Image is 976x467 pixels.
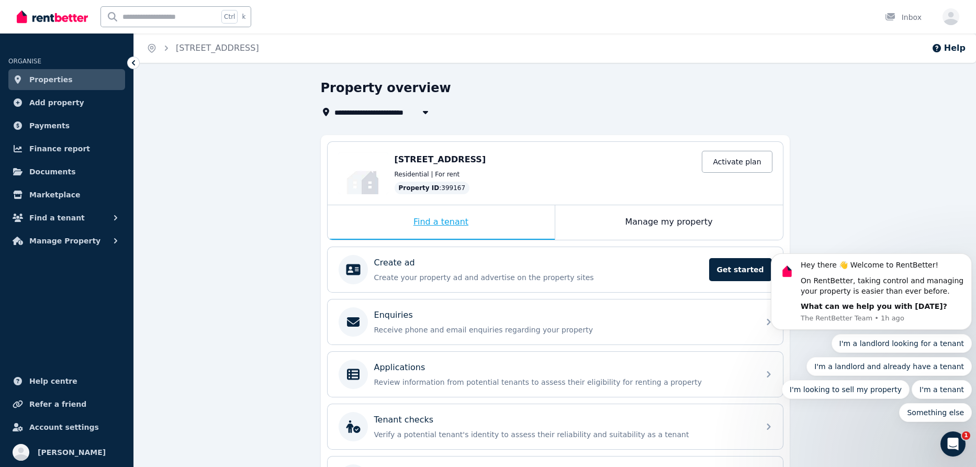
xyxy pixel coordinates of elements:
[767,152,976,439] iframe: Intercom notifications message
[29,212,85,224] span: Find a tenant
[962,431,970,440] span: 1
[8,69,125,90] a: Properties
[321,80,451,96] h1: Property overview
[328,404,783,449] a: Tenant checksVerify a potential tenant's identity to assess their reliability and suitability as ...
[328,205,555,240] div: Find a tenant
[8,371,125,392] a: Help centre
[374,361,425,374] p: Applications
[8,184,125,205] a: Marketplace
[555,205,783,240] div: Manage my property
[8,138,125,159] a: Finance report
[29,96,84,109] span: Add property
[29,188,80,201] span: Marketplace
[932,42,966,54] button: Help
[8,92,125,113] a: Add property
[29,119,70,132] span: Payments
[8,58,41,65] span: ORGANISE
[176,43,259,53] a: [STREET_ADDRESS]
[374,414,434,426] p: Tenant checks
[885,12,922,23] div: Inbox
[8,394,125,415] a: Refer a friend
[940,431,966,457] iframe: Intercom live chat
[134,34,272,63] nav: Breadcrumb
[17,9,88,25] img: RentBetter
[374,257,415,269] p: Create ad
[29,73,73,86] span: Properties
[8,161,125,182] a: Documents
[374,309,413,321] p: Enquiries
[29,142,90,155] span: Finance report
[702,151,772,173] a: Activate plan
[328,247,783,292] a: Create adCreate your property ad and advertise on the property sitesGet started
[399,184,440,192] span: Property ID
[242,13,245,21] span: k
[8,207,125,228] button: Find a tenant
[328,352,783,397] a: ApplicationsReview information from potential tenants to assess their eligibility for renting a p...
[29,235,100,247] span: Manage Property
[395,170,460,179] span: Residential | For rent
[8,230,125,251] button: Manage Property
[8,115,125,136] a: Payments
[38,446,106,459] span: [PERSON_NAME]
[374,377,753,387] p: Review information from potential tenants to assess their eligibility for renting a property
[29,398,86,410] span: Refer a friend
[29,375,77,387] span: Help centre
[221,10,238,24] span: Ctrl
[374,272,703,283] p: Create your property ad and advertise on the property sites
[395,154,486,164] span: [STREET_ADDRESS]
[29,421,99,433] span: Account settings
[29,165,76,178] span: Documents
[374,325,753,335] p: Receive phone and email enquiries regarding your property
[328,299,783,344] a: EnquiriesReceive phone and email enquiries regarding your property
[8,417,125,438] a: Account settings
[374,429,753,440] p: Verify a potential tenant's identity to assess their reliability and suitability as a tenant
[395,182,470,194] div: : 399167
[709,258,772,281] span: Get started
